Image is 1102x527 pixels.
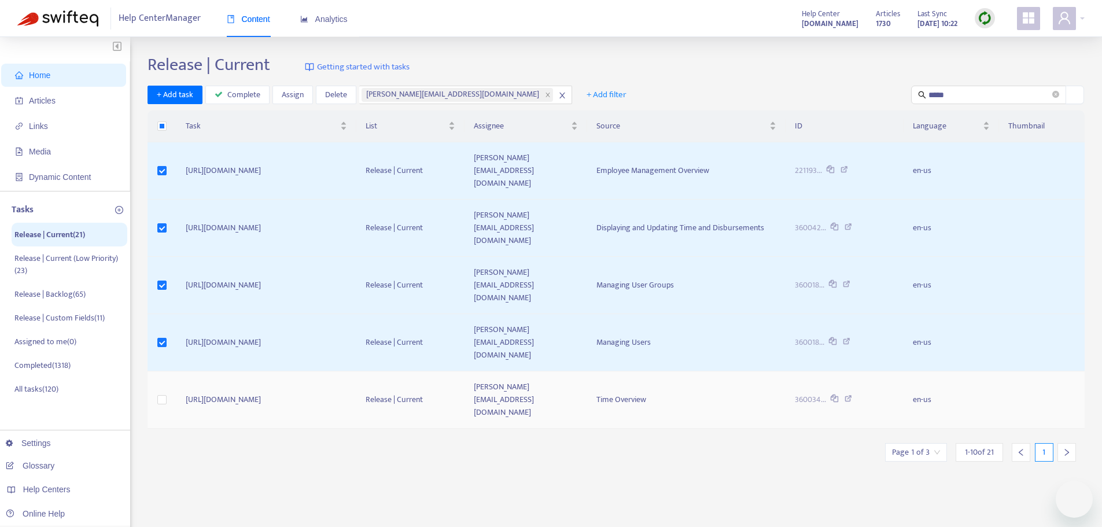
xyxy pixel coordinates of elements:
td: en-us [904,142,999,200]
span: List [366,120,446,132]
button: Assign [272,86,313,104]
p: Release | Current (Low Priority) ( 23 ) [14,252,124,277]
td: [PERSON_NAME][EMAIL_ADDRESS][DOMAIN_NAME] [465,142,587,200]
span: 360018... [795,336,824,349]
button: + Add filter [578,86,635,104]
span: area-chart [300,15,308,23]
a: Settings [6,438,51,448]
span: Time Overview [596,393,646,406]
span: Displaying and Updating Time and Disbursements [596,221,764,234]
span: Delete [325,89,347,101]
span: + Add task [157,89,193,101]
td: [URL][DOMAIN_NAME] [176,200,357,257]
span: Getting started with tasks [317,61,410,74]
strong: [DATE] 10:22 [917,17,957,30]
span: Links [29,121,48,131]
img: image-link [305,62,314,72]
span: Source [596,120,767,132]
span: Help Center Manager [119,8,201,30]
span: Managing User Groups [596,278,674,292]
h2: Release | Current [148,54,270,75]
td: [URL][DOMAIN_NAME] [176,314,357,371]
button: Complete [205,86,270,104]
a: Getting started with tasks [305,54,410,80]
td: Release | Current [356,314,465,371]
span: Assignee [474,120,569,132]
th: List [356,110,465,142]
strong: 1730 [876,17,891,30]
td: Release | Current [356,142,465,200]
td: [URL][DOMAIN_NAME] [176,142,357,200]
span: Help Center [802,8,840,20]
span: Task [186,120,338,132]
span: close-circle [1052,89,1059,100]
p: Release | Backlog ( 65 ) [14,288,86,300]
td: [PERSON_NAME][EMAIL_ADDRESS][DOMAIN_NAME] [465,371,587,429]
td: en-us [904,314,999,371]
p: Assigned to me ( 0 ) [14,336,76,348]
iframe: Button to launch messaging window [1056,481,1093,518]
img: sync.dc5367851b00ba804db3.png [978,11,992,25]
span: close [545,92,551,98]
img: Swifteq [17,10,98,27]
td: Release | Current [356,257,465,314]
span: 1 - 10 of 21 [965,446,994,458]
td: [PERSON_NAME][EMAIL_ADDRESS][DOMAIN_NAME] [465,314,587,371]
span: + Add filter [587,88,626,102]
td: en-us [904,371,999,429]
span: plus-circle [115,206,123,214]
span: 360042... [795,222,826,234]
th: ID [786,110,904,142]
span: Articles [876,8,900,20]
span: appstore [1022,11,1035,25]
td: [PERSON_NAME][EMAIL_ADDRESS][DOMAIN_NAME] [465,200,587,257]
p: Completed ( 1318 ) [14,359,71,371]
td: [URL][DOMAIN_NAME] [176,257,357,314]
div: 1 [1035,443,1053,462]
th: Thumbnail [999,110,1085,142]
td: en-us [904,200,999,257]
span: Dynamic Content [29,172,91,182]
a: [DOMAIN_NAME] [802,17,858,30]
span: right [1063,448,1071,456]
span: [PERSON_NAME][EMAIL_ADDRESS][DOMAIN_NAME] [366,88,543,102]
td: Release | Current [356,371,465,429]
span: Assign [282,89,304,101]
span: home [15,71,23,79]
td: Release | Current [356,200,465,257]
p: Tasks [12,203,34,217]
span: close [558,91,566,99]
span: left [1017,448,1025,456]
span: container [15,173,23,181]
span: Managing Users [596,336,651,349]
p: All tasks ( 120 ) [14,383,58,395]
span: book [227,15,235,23]
span: user [1057,11,1071,25]
span: Help Centers [23,485,71,494]
span: file-image [15,148,23,156]
span: Language [913,120,981,132]
p: Release | Current ( 21 ) [14,229,85,241]
span: 360018... [795,279,824,292]
span: link [15,122,23,130]
td: [PERSON_NAME][EMAIL_ADDRESS][DOMAIN_NAME] [465,257,587,314]
th: Assignee [465,110,587,142]
span: account-book [15,97,23,105]
span: Media [29,147,51,156]
span: close-circle [1052,91,1059,98]
span: Complete [227,89,260,101]
p: Release | Custom Fields ( 11 ) [14,312,105,324]
button: Delete [316,86,356,104]
span: Analytics [300,14,348,24]
a: Glossary [6,461,54,470]
a: Online Help [6,509,65,518]
th: Source [587,110,786,142]
span: Home [29,71,50,80]
span: 221193... [795,164,822,177]
td: en-us [904,257,999,314]
span: Content [227,14,270,24]
span: 360034... [795,393,826,406]
td: [URL][DOMAIN_NAME] [176,371,357,429]
th: Language [904,110,999,142]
